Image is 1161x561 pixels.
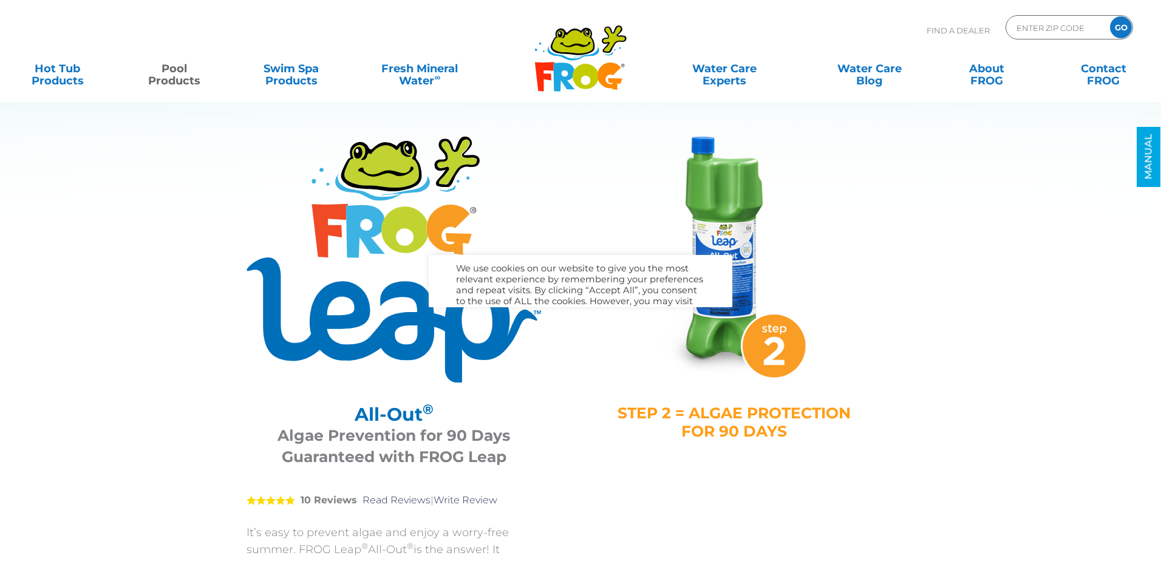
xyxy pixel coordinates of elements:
img: Product Logo [247,137,541,382]
a: Fresh MineralWater∞ [363,56,477,81]
a: MANUAL [1137,127,1160,187]
h4: STEP 2 = ALGAE PROTECTION FOR 90 DAYS [617,404,851,440]
a: Water CareBlog [824,56,915,81]
a: Write Review [434,494,497,506]
h2: All-Out [262,404,526,425]
input: Zip Code Form [1015,19,1097,36]
a: Water CareExperts [650,56,798,81]
a: Swim SpaProducts [246,56,337,81]
h3: Algae Prevention for 90 Days Guaranteed with FROG Leap [262,425,526,467]
a: AboutFROG [941,56,1032,81]
a: ContactFROG [1058,56,1149,81]
div: We use cookies on our website to give you the most relevant experience by remembering your prefer... [456,263,705,318]
a: Read Reviews [363,494,431,506]
input: GO [1110,16,1132,38]
a: Hot TubProducts [12,56,103,81]
sup: ® [423,401,434,418]
sup: ∞ [434,72,440,82]
strong: 10 Reviews [301,494,357,506]
sup: ® [361,541,368,551]
p: Find A Dealer [927,15,990,46]
div: | [247,477,541,524]
sup: ® [407,541,414,551]
a: PoolProducts [129,56,220,81]
span: 5 [247,495,295,505]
